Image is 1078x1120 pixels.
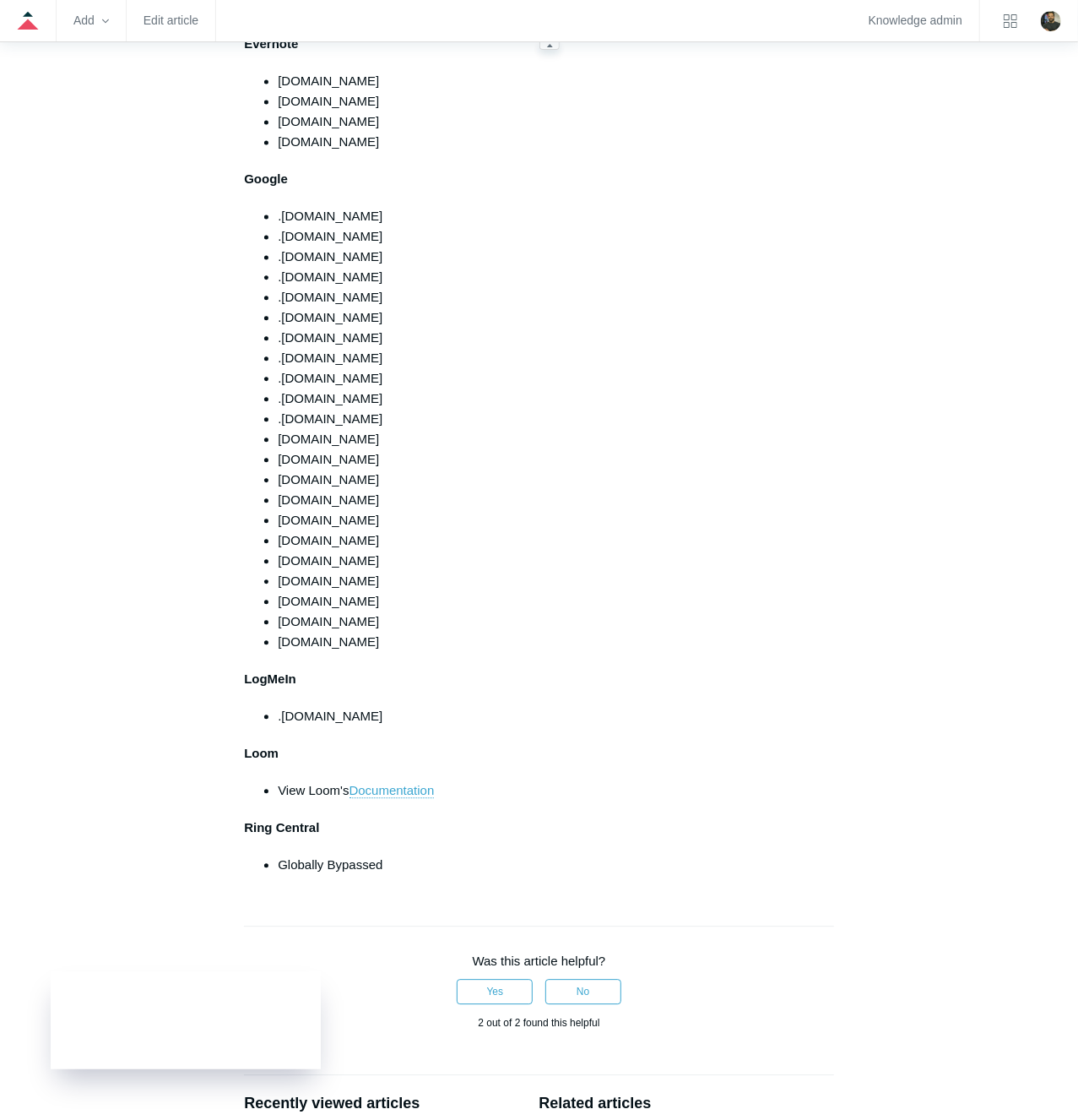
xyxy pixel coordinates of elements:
zd-hc-resizer: Guide navigation [539,41,560,50]
span: .[DOMAIN_NAME] [278,391,382,405]
span: Evernote [244,36,298,51]
span: [DOMAIN_NAME] [278,432,379,446]
span: .[DOMAIN_NAME] [278,310,382,324]
span: .[DOMAIN_NAME] [278,269,382,284]
span: View Loom's [278,783,434,798]
span: .[DOMAIN_NAME] [278,709,382,723]
h2: Recently viewed articles [244,1092,522,1115]
span: [DOMAIN_NAME] [278,614,379,628]
strong: Loom [244,746,279,760]
span: .[DOMAIN_NAME] [278,351,382,365]
span: .[DOMAIN_NAME] [278,411,382,426]
span: [DOMAIN_NAME] [278,452,379,466]
h2: Related articles [539,1092,833,1115]
span: [DOMAIN_NAME] [278,533,379,547]
span: LogMeIn [244,671,296,686]
span: Google [244,171,288,186]
span: .[DOMAIN_NAME] [278,249,382,264]
span: 2 out of 2 found this helpful [478,1017,599,1029]
span: [DOMAIN_NAME] [278,574,379,588]
span: [DOMAIN_NAME] [278,492,379,507]
span: [DOMAIN_NAME] [278,553,379,568]
span: [DOMAIN_NAME] [278,513,379,527]
li: Globally Bypassed [278,855,834,875]
span: .[DOMAIN_NAME] [278,229,382,243]
span: [DOMAIN_NAME] [278,634,379,649]
a: Edit article [144,16,198,25]
span: .[DOMAIN_NAME] [278,330,382,345]
a: Documentation [349,783,435,798]
span: Was this article helpful? [473,954,606,968]
strong: Ring Central [244,820,319,835]
span: [DOMAIN_NAME] [278,73,379,88]
span: .[DOMAIN_NAME] [278,290,382,304]
span: [DOMAIN_NAME] [278,94,379,108]
zd-hc-trigger: Click your profile icon to open the profile menu [1041,11,1061,31]
span: [DOMAIN_NAME] [278,472,379,487]
span: .[DOMAIN_NAME] [278,371,382,385]
button: This article was not helpful [545,979,621,1004]
button: This article was helpful [457,979,533,1004]
span: [DOMAIN_NAME] [278,134,379,149]
zd-hc-trigger: Add [73,16,109,25]
img: user avatar [1041,11,1061,31]
iframe: Todyl Status [51,972,321,1069]
span: [DOMAIN_NAME] [278,114,379,128]
span: [DOMAIN_NAME] [278,594,379,608]
a: Knowledge admin [869,16,962,25]
span: .[DOMAIN_NAME] [278,209,382,223]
